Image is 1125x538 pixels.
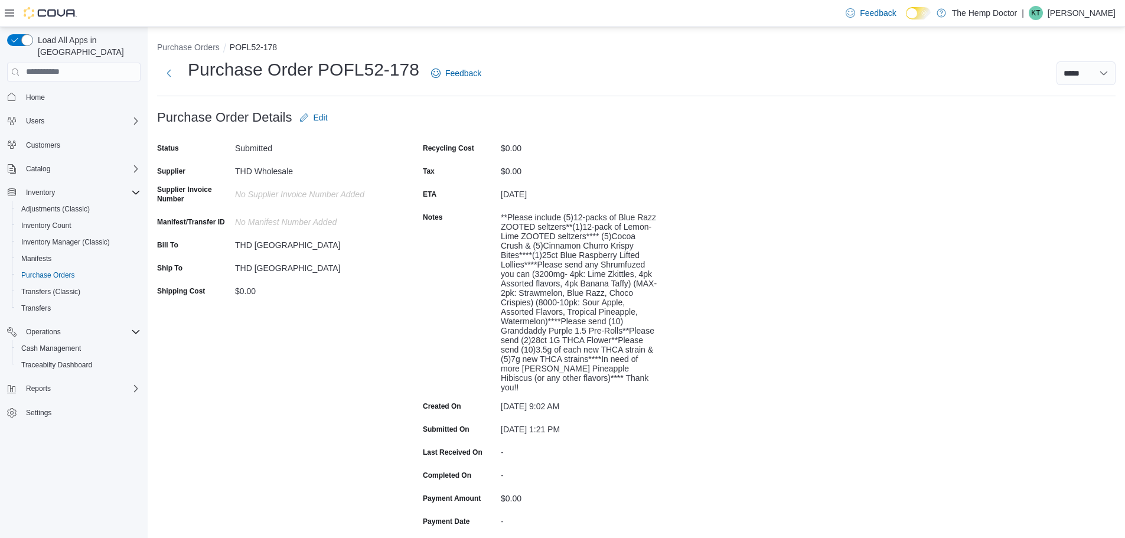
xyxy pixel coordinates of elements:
[12,300,145,317] button: Transfers
[501,208,659,392] div: **Please include (5)12-packs of Blue Razz ZOOTED seltzers**(1)12-pack of Lemon-Lime ZOOTED seltze...
[17,268,141,282] span: Purchase Orders
[17,268,80,282] a: Purchase Orders
[423,190,436,199] label: ETA
[21,360,92,370] span: Traceabilty Dashboard
[17,358,97,372] a: Traceabilty Dashboard
[17,235,115,249] a: Inventory Manager (Classic)
[26,116,44,126] span: Users
[235,259,393,273] div: THD [GEOGRAPHIC_DATA]
[501,443,659,457] div: -
[157,61,181,85] button: Next
[501,512,659,526] div: -
[235,236,393,250] div: THD [GEOGRAPHIC_DATA]
[2,161,145,177] button: Catalog
[12,201,145,217] button: Adjustments (Classic)
[26,188,55,197] span: Inventory
[17,202,94,216] a: Adjustments (Classic)
[17,252,141,266] span: Manifests
[423,402,461,411] label: Created On
[2,404,145,421] button: Settings
[21,287,80,296] span: Transfers (Classic)
[17,285,141,299] span: Transfers (Classic)
[230,43,277,52] button: POFL52-178
[17,285,85,299] a: Transfers (Classic)
[21,162,141,176] span: Catalog
[21,382,141,396] span: Reports
[501,489,659,503] div: $0.00
[423,494,481,503] label: Payment Amount
[21,185,60,200] button: Inventory
[26,164,50,174] span: Catalog
[157,185,230,204] label: Supplier Invoice Number
[426,61,486,85] a: Feedback
[1031,6,1040,20] span: KT
[12,234,145,250] button: Inventory Manager (Classic)
[157,110,292,125] h3: Purchase Order Details
[501,139,659,153] div: $0.00
[235,213,393,227] div: No Manifest Number added
[12,217,145,234] button: Inventory Count
[17,341,141,356] span: Cash Management
[21,382,56,396] button: Reports
[952,6,1017,20] p: The Hemp Doctor
[21,325,66,339] button: Operations
[445,67,481,79] span: Feedback
[17,301,56,315] a: Transfers
[21,162,55,176] button: Catalog
[21,270,75,280] span: Purchase Orders
[906,7,931,19] input: Dark Mode
[21,304,51,313] span: Transfers
[235,282,393,296] div: $0.00
[7,84,141,452] nav: Complex example
[501,420,659,434] div: [DATE] 1:21 PM
[423,448,482,457] label: Last Received On
[12,267,145,283] button: Purchase Orders
[17,301,141,315] span: Transfers
[1029,6,1043,20] div: Kyle Trask
[33,34,141,58] span: Load All Apps in [GEOGRAPHIC_DATA]
[423,471,471,480] label: Completed On
[12,340,145,357] button: Cash Management
[12,250,145,267] button: Manifests
[501,185,659,199] div: [DATE]
[314,112,328,123] span: Edit
[21,90,141,105] span: Home
[21,204,90,214] span: Adjustments (Classic)
[17,252,56,266] a: Manifests
[2,184,145,201] button: Inventory
[17,202,141,216] span: Adjustments (Classic)
[21,405,141,420] span: Settings
[157,217,225,227] label: Manifest/Transfer ID
[26,93,45,102] span: Home
[17,235,141,249] span: Inventory Manager (Classic)
[423,517,469,526] label: Payment Date
[423,213,442,222] label: Notes
[21,325,141,339] span: Operations
[501,162,659,176] div: $0.00
[235,185,393,199] div: No Supplier Invoice Number added
[17,341,86,356] a: Cash Management
[21,254,51,263] span: Manifests
[2,324,145,340] button: Operations
[1048,6,1116,20] p: [PERSON_NAME]
[157,41,1116,56] nav: An example of EuiBreadcrumbs
[501,397,659,411] div: [DATE] 9:02 AM
[157,43,220,52] button: Purchase Orders
[17,219,76,233] a: Inventory Count
[2,113,145,129] button: Users
[157,240,178,250] label: Bill To
[235,162,393,176] div: THD Wholesale
[26,141,60,150] span: Customers
[841,1,901,25] a: Feedback
[423,167,435,176] label: Tax
[21,344,81,353] span: Cash Management
[235,139,393,153] div: Submitted
[17,358,141,372] span: Traceabilty Dashboard
[157,263,182,273] label: Ship To
[21,221,71,230] span: Inventory Count
[188,58,419,81] h1: Purchase Order POFL52-178
[12,357,145,373] button: Traceabilty Dashboard
[295,106,332,129] button: Edit
[21,237,110,247] span: Inventory Manager (Classic)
